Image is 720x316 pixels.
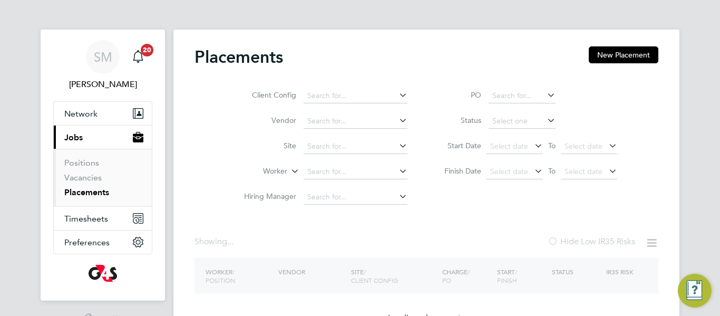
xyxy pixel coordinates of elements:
label: Hiring Manager [236,191,296,201]
input: Search for... [489,89,556,103]
span: Select date [490,141,528,151]
a: Placements [64,187,109,197]
span: To [545,139,559,152]
a: 20 [128,40,149,74]
img: g4s-logo-retina.png [89,265,117,282]
input: Search for... [304,165,407,179]
label: Finish Date [434,166,481,176]
span: 20 [141,44,153,56]
span: Timesheets [64,214,108,224]
span: To [545,164,559,178]
h2: Placements [194,46,283,68]
input: Search for... [304,190,407,205]
button: New Placement [589,46,658,63]
label: Vendor [236,116,296,125]
label: Status [434,116,481,125]
span: Network [64,109,98,119]
button: Engage Resource Center [678,274,712,308]
label: Hide Low IR35 Risks [548,236,635,247]
label: Start Date [434,141,481,150]
a: SM[PERSON_NAME] [53,40,152,91]
input: Select one [489,114,556,129]
input: Search for... [304,139,407,154]
label: Client Config [236,90,296,100]
span: Jobs [64,132,83,142]
label: Worker [227,166,287,177]
span: SM [94,50,112,64]
a: Go to home page [53,265,152,282]
span: Select date [490,167,528,176]
div: Showing [194,236,236,247]
button: Timesheets [54,207,152,230]
label: Site [236,141,296,150]
input: Search for... [304,114,407,129]
label: PO [434,90,481,100]
span: ... [227,236,233,247]
button: Jobs [54,126,152,149]
span: Preferences [64,237,110,247]
span: Select date [565,141,602,151]
span: Shirley Marshall [53,78,152,91]
div: Jobs [54,149,152,206]
nav: Main navigation [41,30,165,301]
a: Positions [64,158,99,168]
input: Search for... [304,89,407,103]
span: Select date [565,167,602,176]
button: Network [54,102,152,125]
a: Vacancies [64,173,102,183]
button: Preferences [54,231,152,254]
